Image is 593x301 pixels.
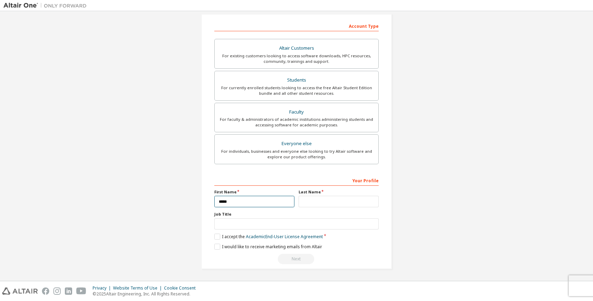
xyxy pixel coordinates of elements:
div: For individuals, businesses and everyone else looking to try Altair software and explore our prod... [219,149,374,160]
div: Website Terms of Use [113,285,164,291]
div: Read and acccept EULA to continue [214,254,379,264]
p: © 2025 Altair Engineering, Inc. All Rights Reserved. [93,291,200,297]
div: Faculty [219,107,374,117]
label: Job Title [214,211,379,217]
div: Privacy [93,285,113,291]
img: altair_logo.svg [2,287,38,295]
label: I would like to receive marketing emails from Altair [214,244,322,250]
img: facebook.svg [42,287,49,295]
div: For faculty & administrators of academic institutions administering students and accessing softwa... [219,117,374,128]
div: Students [219,75,374,85]
a: Academic End-User License Agreement [246,234,323,240]
div: Everyone else [219,139,374,149]
div: Account Type [214,20,379,31]
img: youtube.svg [76,287,86,295]
div: Cookie Consent [164,285,200,291]
label: I accept the [214,234,323,240]
img: instagram.svg [53,287,61,295]
img: linkedin.svg [65,287,72,295]
label: Last Name [299,189,379,195]
img: Altair One [3,2,90,9]
div: Your Profile [214,175,379,186]
div: For existing customers looking to access software downloads, HPC resources, community, trainings ... [219,53,374,64]
label: First Name [214,189,294,195]
div: For currently enrolled students looking to access the free Altair Student Edition bundle and all ... [219,85,374,96]
div: Altair Customers [219,43,374,53]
